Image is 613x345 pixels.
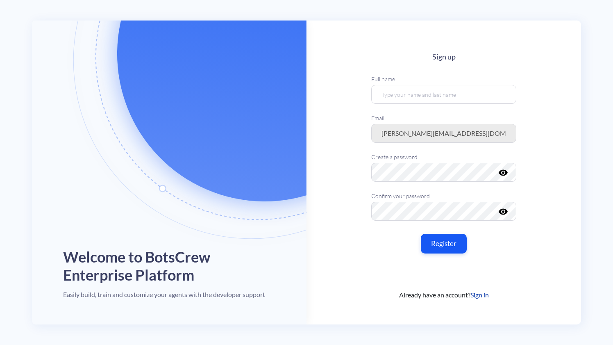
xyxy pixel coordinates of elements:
button: Register [421,234,467,254]
label: Create a password [371,153,516,161]
span: Already have an account? [399,290,489,300]
input: Enter your email [371,124,516,143]
h4: Sign up [371,53,516,62]
h4: Easily build, train and customize your agents with the developer support [63,290,265,298]
i: visibility [498,207,508,217]
label: Full name [371,75,516,83]
label: Confirm your password [371,192,516,200]
button: visibility [498,168,506,173]
input: Type your name and last name [371,85,516,104]
h1: Welcome to BotsCrew Enterprise Platform [63,248,275,283]
button: visibility [498,207,506,212]
a: Sign in [470,291,489,299]
i: visibility [498,168,508,178]
label: Email [371,114,516,122]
